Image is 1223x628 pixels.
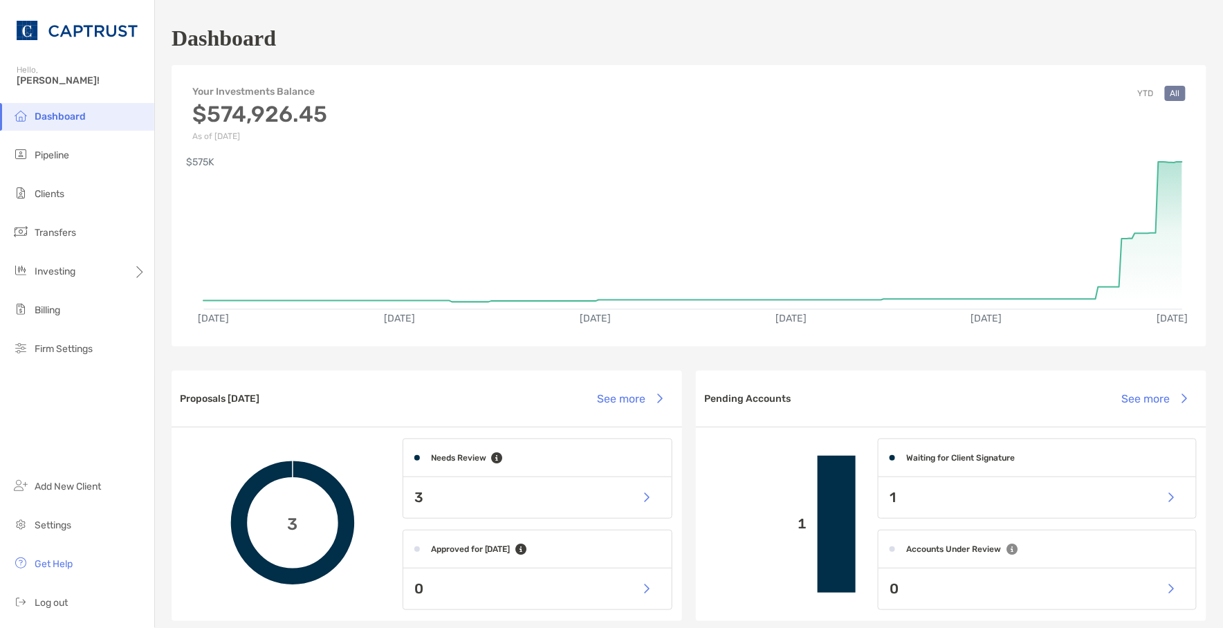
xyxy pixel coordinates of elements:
[580,313,611,324] text: [DATE]
[775,313,807,324] text: [DATE]
[192,86,327,98] h4: Your Investments Balance
[890,580,899,598] p: 0
[35,343,93,355] span: Firm Settings
[1165,86,1186,101] button: All
[707,515,807,533] p: 1
[587,383,674,414] button: See more
[287,513,297,533] span: 3
[12,107,29,124] img: dashboard icon
[35,227,76,239] span: Transfers
[35,188,64,200] span: Clients
[1157,313,1188,324] text: [DATE]
[35,304,60,316] span: Billing
[414,580,423,598] p: 0
[198,313,229,324] text: [DATE]
[12,146,29,163] img: pipeline icon
[192,131,327,141] p: As of [DATE]
[192,101,327,127] h3: $574,926.45
[172,26,276,51] h1: Dashboard
[1132,86,1159,101] button: YTD
[12,593,29,610] img: logout icon
[12,262,29,279] img: investing icon
[35,481,101,492] span: Add New Client
[17,6,138,55] img: CAPTRUST Logo
[971,313,1002,324] text: [DATE]
[12,223,29,240] img: transfers icon
[12,516,29,533] img: settings icon
[180,393,259,405] h3: Proposals [DATE]
[12,340,29,356] img: firm-settings icon
[704,393,791,405] h3: Pending Accounts
[431,544,511,554] h4: Approved for [DATE]
[1111,383,1198,414] button: See more
[12,477,29,494] img: add_new_client icon
[35,266,75,277] span: Investing
[35,519,71,531] span: Settings
[35,558,73,570] span: Get Help
[12,185,29,201] img: clients icon
[35,149,69,161] span: Pipeline
[35,597,68,609] span: Log out
[890,489,896,506] p: 1
[414,489,423,506] p: 3
[906,544,1001,554] h4: Accounts Under Review
[12,301,29,317] img: billing icon
[186,156,214,168] text: $575K
[35,111,86,122] span: Dashboard
[431,453,486,463] h4: Needs Review
[906,453,1015,463] h4: Waiting for Client Signature
[17,75,146,86] span: [PERSON_NAME]!
[12,555,29,571] img: get-help icon
[384,313,415,324] text: [DATE]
